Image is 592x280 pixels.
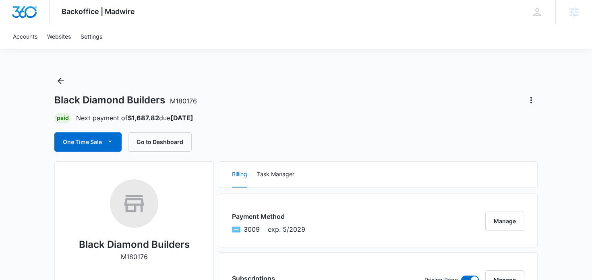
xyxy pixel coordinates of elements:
[54,74,67,87] button: Back
[42,24,76,49] a: Websites
[54,132,122,152] button: One Time Sale
[525,94,538,107] button: Actions
[76,113,193,123] p: Next payment of due
[485,212,524,231] button: Manage
[170,97,197,105] span: M180176
[257,162,294,187] button: Task Manager
[62,7,135,16] span: Backoffice | Madwire
[128,114,159,122] strong: $1,687.82
[244,224,260,234] span: American Express ending with
[128,132,192,152] button: Go to Dashboard
[79,237,190,252] h2: Black Diamond Builders
[121,252,148,261] p: M180176
[54,113,71,123] div: Paid
[268,224,305,234] span: exp. 5/2029
[54,94,197,106] h1: Black Diamond Builders
[8,24,42,49] a: Accounts
[76,24,107,49] a: Settings
[170,114,193,122] strong: [DATE]
[232,212,305,221] h3: Payment Method
[232,162,247,187] button: Billing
